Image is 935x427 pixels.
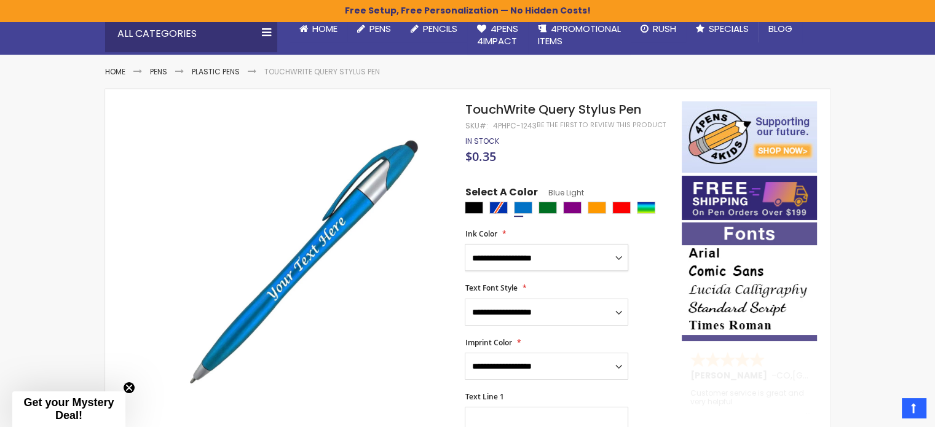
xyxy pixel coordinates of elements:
span: Pens [369,22,391,35]
div: Black [465,202,483,214]
span: Pencils [423,22,457,35]
a: Specials [686,15,759,42]
div: Red [612,202,631,214]
a: Rush [631,15,686,42]
a: Pens [150,66,167,77]
span: In stock [465,136,499,146]
span: Specials [709,22,749,35]
a: Pens [347,15,401,42]
a: 4PROMOTIONALITEMS [528,15,631,55]
img: 4pens 4 kids [682,101,817,173]
span: Text Line 1 [465,391,503,402]
span: Blog [768,22,792,35]
li: TouchWrite Query Stylus Pen [264,67,380,77]
div: Availability [465,136,499,146]
span: [GEOGRAPHIC_DATA] [792,369,883,382]
a: Plastic Pens [192,66,240,77]
span: $0.35 [465,148,495,165]
a: Pencils [401,15,467,42]
span: Blue Light [537,187,583,198]
div: Green [539,202,557,214]
span: - , [771,369,883,382]
a: Be the first to review this product [536,120,665,130]
span: CO [776,369,791,382]
a: Blog [759,15,802,42]
div: Assorted [637,202,655,214]
span: 4Pens 4impact [477,22,518,47]
span: [PERSON_NAME] [690,369,771,382]
span: Rush [653,22,676,35]
a: 4Pens4impact [467,15,528,55]
div: Blue Light [514,202,532,214]
a: Home [105,66,125,77]
div: Purple [563,202,582,214]
span: Select A Color [465,186,537,202]
img: Free shipping on orders over $199 [682,176,817,220]
div: 4PHPC-1243 [492,121,536,131]
span: Home [312,22,337,35]
div: Customer service is great and very helpful [690,389,810,415]
a: Home [290,15,347,42]
div: Orange [588,202,606,214]
button: Close teaser [123,382,135,394]
span: 4PROMOTIONAL ITEMS [538,22,621,47]
div: All Categories [105,15,277,52]
img: font-personalization-examples [682,222,817,341]
span: Ink Color [465,229,497,239]
strong: SKU [465,120,487,131]
a: Top [902,398,926,418]
span: Get your Mystery Deal! [23,396,114,421]
img: light-blue-4phpc-1243-touchwrite-query-stylus-pen_1_1.jpg [167,119,448,400]
span: Imprint Color [465,337,511,348]
div: Get your Mystery Deal!Close teaser [12,391,125,427]
span: TouchWrite Query Stylus Pen [465,101,641,118]
span: Text Font Style [465,283,517,293]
